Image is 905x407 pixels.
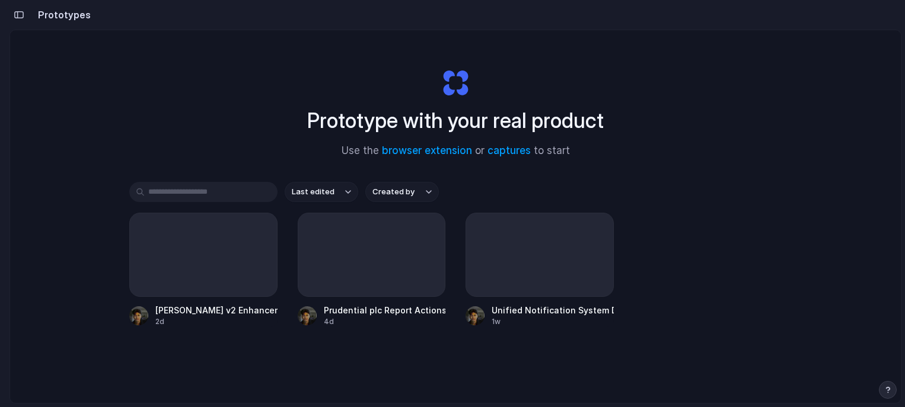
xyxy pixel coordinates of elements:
a: captures [487,145,531,156]
button: Created by [365,182,439,202]
a: Unified Notification System Design1w [466,213,614,327]
span: Use the or to start [342,143,570,159]
button: Last edited [285,182,358,202]
div: 2d [155,316,278,327]
span: Last edited [292,186,334,198]
div: [PERSON_NAME] v2 Enhancement [155,304,278,316]
div: 1w [492,316,614,327]
a: [PERSON_NAME] v2 Enhancement2d [129,213,278,327]
div: Unified Notification System Design [492,304,614,316]
div: Prudential plc Report Actions Dashboard [324,304,446,316]
div: 4d [324,316,446,327]
a: Prudential plc Report Actions Dashboard4d [298,213,446,327]
a: browser extension [382,145,472,156]
h2: Prototypes [33,8,91,22]
span: Created by [372,186,415,198]
h1: Prototype with your real product [307,105,604,136]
